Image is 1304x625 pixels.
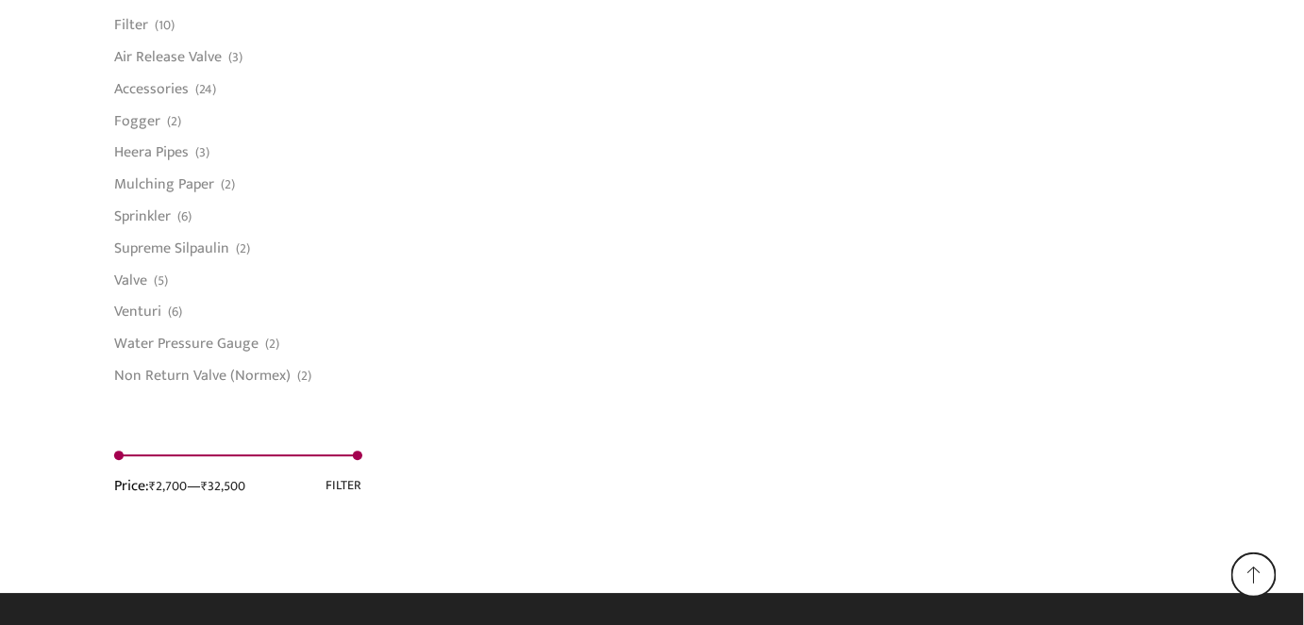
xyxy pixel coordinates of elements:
span: (2) [265,335,279,354]
a: Fogger [114,105,160,137]
span: (10) [155,16,175,35]
span: ₹32,500 [201,475,245,497]
span: (2) [167,112,181,131]
button: Filter [326,475,362,497]
span: (6) [177,207,192,226]
span: (2) [297,367,311,386]
span: (2) [221,175,235,194]
a: Water Pressure Gauge [114,328,259,360]
span: ₹2,700 [149,475,187,497]
a: Accessories [114,73,189,105]
span: (2) [236,239,250,258]
a: Air Release Valve [114,41,222,74]
span: (5) [154,271,168,290]
div: Price: — [114,475,245,497]
span: (3) [195,143,209,162]
a: Mulching Paper [114,169,214,201]
a: Filter [114,9,148,41]
span: (24) [195,80,216,99]
span: (3) [228,48,242,67]
a: Venturi [114,296,161,328]
a: Heera Pipes [114,137,189,169]
a: Supreme Silpaulin [114,232,229,264]
a: Valve [114,264,147,296]
a: Non Return Valve (Normex) [114,359,291,386]
a: Sprinkler [114,200,171,232]
span: (6) [168,303,182,321]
